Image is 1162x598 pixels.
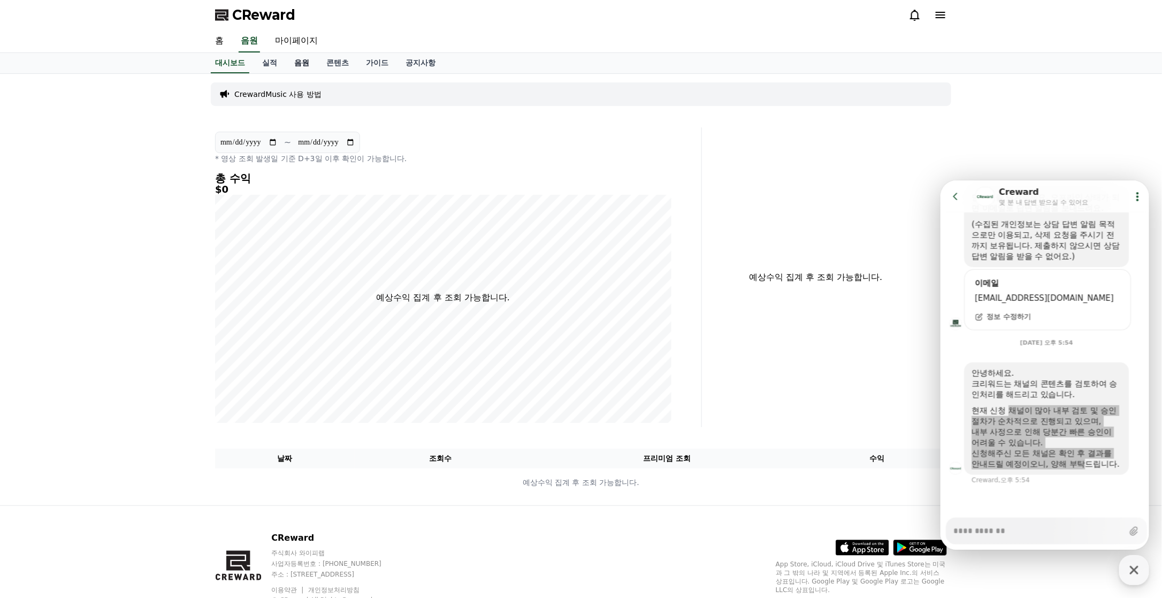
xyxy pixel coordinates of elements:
p: 예상수익 집계 후 조회 가능합니다. [377,291,510,304]
p: 주식회사 와이피랩 [271,549,402,557]
p: * 영상 조회 발생일 기준 D+3일 이후 확인이 가능합니다. [215,153,671,164]
p: ~ [284,136,291,149]
th: 조회수 [355,449,526,468]
a: 개인정보처리방침 [308,586,360,594]
a: 음원 [286,53,318,73]
p: App Store, iCloud, iCloud Drive 및 iTunes Store는 미국과 그 밖의 나라 및 지역에서 등록된 Apple Inc.의 서비스 상표입니다. Goo... [776,560,947,594]
a: 공지사항 [397,53,444,73]
a: CrewardMusic 사용 방법 [234,89,322,100]
p: 예상수익 집계 후 조회 가능합니다. [216,477,946,488]
a: 실적 [254,53,286,73]
a: 홈 [207,30,232,52]
a: CReward [215,6,295,24]
p: 주소 : [STREET_ADDRESS] [271,570,402,579]
th: 수익 [807,449,947,468]
a: 대시보드 [211,53,249,73]
a: 이용약관 [271,586,305,594]
a: 가이드 [357,53,397,73]
th: 날짜 [215,449,355,468]
a: 콘텐츠 [318,53,357,73]
p: 예상수익 집계 후 조회 가능합니다. [710,271,921,284]
a: 마이페이지 [266,30,326,52]
h4: 총 수익 [215,172,671,184]
th: 프리미엄 조회 [526,449,807,468]
h5: $0 [215,184,671,195]
iframe: Channel chat [941,180,1149,550]
p: 사업자등록번호 : [PHONE_NUMBER] [271,559,402,568]
p: CReward [271,532,402,544]
a: 음원 [239,30,260,52]
span: CReward [232,6,295,24]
